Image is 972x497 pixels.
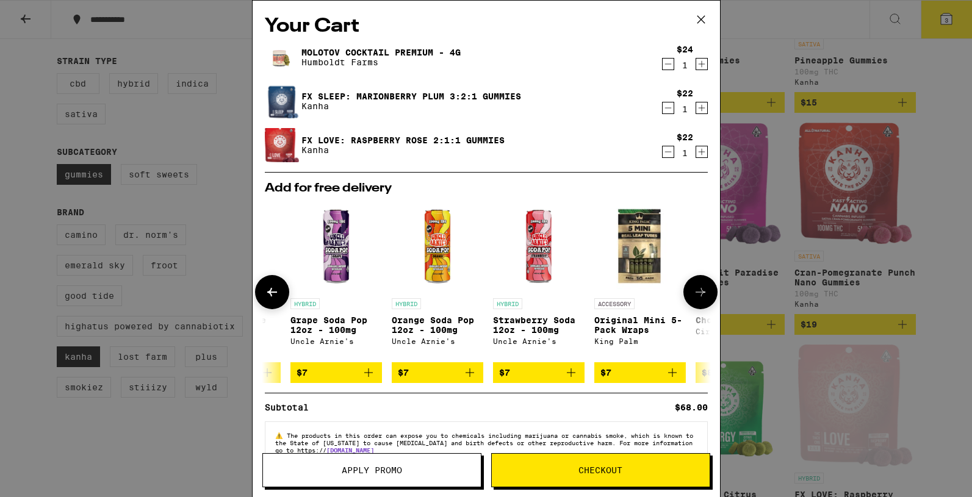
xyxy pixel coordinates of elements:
[696,201,787,292] img: Circles Base Camp - Chocolope - 1g
[290,337,382,345] div: Uncle Arnie's
[392,315,483,335] p: Orange Soda Pop 12oz - 100mg
[677,148,693,158] div: 1
[696,362,787,383] button: Add to bag
[290,201,382,292] img: Uncle Arnie's - Grape Soda Pop 12oz - 100mg
[301,135,505,145] a: FX LOVE: Raspberry Rose 2:1:1 Gummies
[594,362,686,383] button: Add to bag
[662,58,674,70] button: Decrement
[493,201,585,362] a: Open page for Strawberry Soda 12oz - 100mg from Uncle Arnie's
[493,337,585,345] div: Uncle Arnie's
[392,201,483,362] a: Open page for Orange Soda Pop 12oz - 100mg from Uncle Arnie's
[696,58,708,70] button: Increment
[696,102,708,114] button: Increment
[290,298,320,309] p: HYBRID
[578,466,622,474] span: Checkout
[392,362,483,383] button: Add to bag
[326,446,374,454] a: [DOMAIN_NAME]
[265,13,708,40] h2: Your Cart
[301,48,461,57] a: Molotov Cocktail Premium - 4g
[493,201,585,292] img: Uncle Arnie's - Strawberry Soda 12oz - 100mg
[290,201,382,362] a: Open page for Grape Soda Pop 12oz - 100mg from Uncle Arnie's
[275,432,693,454] span: The products in this order can expose you to chemicals including marijuana or cannabis smoke, whi...
[265,403,317,412] div: Subtotal
[594,201,686,362] a: Open page for Original Mini 5-Pack Wraps from King Palm
[265,40,299,74] img: Molotov Cocktail Premium - 4g
[398,368,409,377] span: $7
[662,102,674,114] button: Decrement
[290,315,382,335] p: Grape Soda Pop 12oz - 100mg
[265,80,299,122] img: FX SLEEP: Marionberry Plum 3:2:1 Gummies
[677,45,693,54] div: $24
[662,146,674,158] button: Decrement
[493,315,585,335] p: Strawberry Soda 12oz - 100mg
[301,57,461,67] p: Humboldt Farms
[675,403,708,412] div: $68.00
[301,91,521,101] a: FX SLEEP: Marionberry Plum 3:2:1 Gummies
[392,201,483,292] img: Uncle Arnie's - Orange Soda Pop 12oz - 100mg
[275,432,287,439] span: ⚠️
[392,337,483,345] div: Uncle Arnie's
[7,9,88,18] span: Hi. Need any help?
[677,88,693,98] div: $22
[696,315,787,325] p: Chocolope - 1g
[600,368,611,377] span: $7
[493,362,585,383] button: Add to bag
[594,298,635,309] p: ACCESSORY
[265,182,708,195] h2: Add for free delivery
[677,60,693,70] div: 1
[499,368,510,377] span: $7
[342,466,402,474] span: Apply Promo
[702,368,713,377] span: $8
[677,132,693,142] div: $22
[696,327,787,335] div: Circles Base Camp
[493,298,522,309] p: HYBRID
[491,453,710,487] button: Checkout
[594,315,686,335] p: Original Mini 5-Pack Wraps
[594,201,686,292] img: King Palm - Original Mini 5-Pack Wraps
[265,127,299,163] img: FX LOVE: Raspberry Rose 2:1:1 Gummies
[392,298,421,309] p: HYBRID
[262,453,481,487] button: Apply Promo
[696,201,787,362] a: Open page for Chocolope - 1g from Circles Base Camp
[301,101,521,111] p: Kanha
[297,368,308,377] span: $7
[290,362,382,383] button: Add to bag
[696,146,708,158] button: Increment
[301,145,505,155] p: Kanha
[677,104,693,114] div: 1
[594,337,686,345] div: King Palm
